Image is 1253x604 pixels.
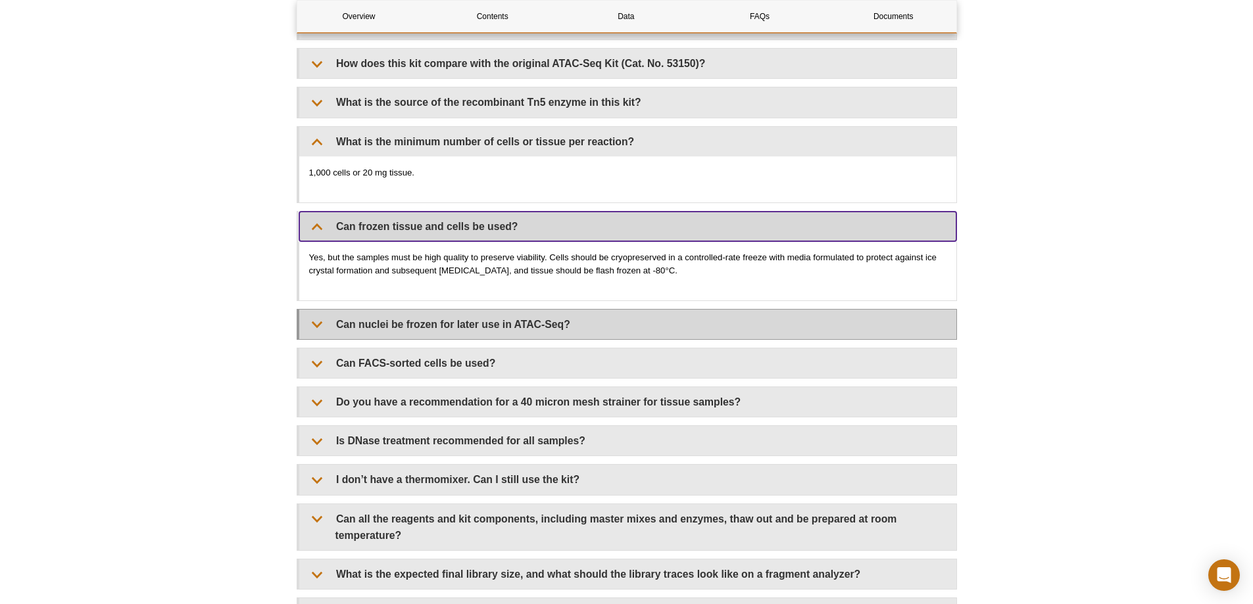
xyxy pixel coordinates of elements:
[299,465,956,494] summary: I don’t have a thermomixer. Can I still use the kit?
[431,1,554,32] a: Contents
[299,348,956,378] summary: Can FACS-sorted cells be used?
[299,49,956,78] summary: How does this kit compare with the original ATAC-Seq Kit (Cat. No. 53150)?
[309,166,946,179] p: 1,000 cells or 20 mg tissue.
[299,310,956,339] summary: Can nuclei be frozen for later use in ATAC-Seq?
[564,1,688,32] a: Data
[297,1,421,32] a: Overview
[299,387,956,417] summary: Do you have a recommendation for a 40 micron mesh strainer for tissue samples?
[698,1,822,32] a: FAQs
[299,87,956,117] summary: What is the source of the recombinant Tn5 enzyme in this kit?
[299,504,956,550] summary: Can all the reagents and kit components, including master mixes and enzymes, thaw out and be prep...
[309,251,946,277] p: Yes, but the samples must be high quality to preserve viability. Cells should be cryopreserved in...
[299,559,956,589] summary: What is the expected final library size, and what should the library traces look like on a fragme...
[299,426,956,455] summary: Is DNase treatment recommended for all samples?
[831,1,955,32] a: Documents
[299,127,956,156] summary: What is the minimum number of cells or tissue per reaction?
[1208,559,1240,591] div: Open Intercom Messenger
[299,212,956,241] summary: Can frozen tissue and cells be used?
